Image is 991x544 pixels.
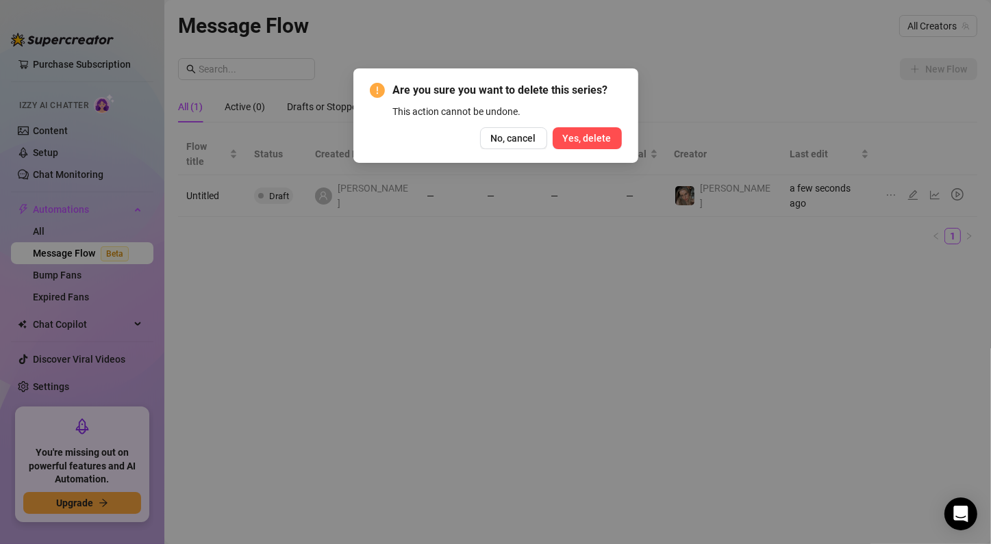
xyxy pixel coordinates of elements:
[480,127,547,149] button: No, cancel
[393,104,622,119] div: This action cannot be undone.
[563,133,612,144] span: Yes, delete
[491,133,536,144] span: No, cancel
[393,82,622,99] span: Are you sure you want to delete this series?
[553,127,622,149] button: Yes, delete
[944,497,977,530] div: Open Intercom Messenger
[370,83,385,98] span: exclamation-circle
